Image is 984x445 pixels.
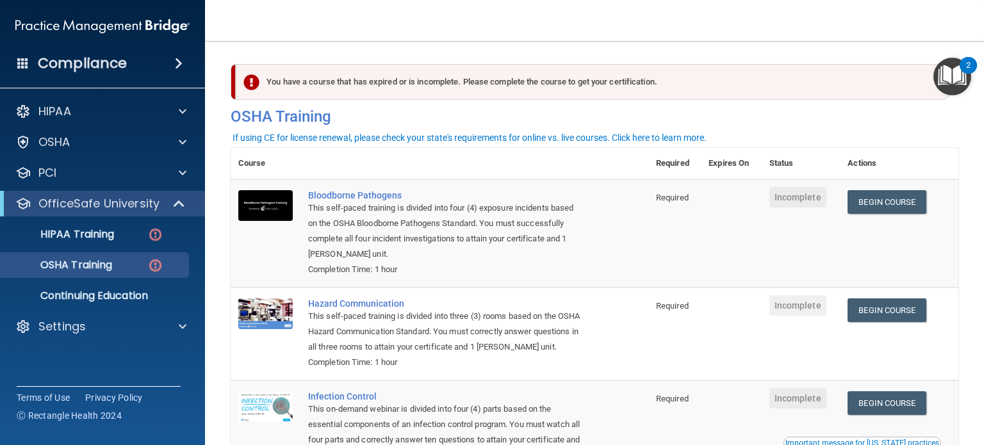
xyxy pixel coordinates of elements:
th: Required [648,148,701,179]
a: Begin Course [848,391,926,415]
a: OfficeSafe University [15,196,186,211]
p: OfficeSafe University [38,196,160,211]
a: Begin Course [848,190,926,214]
th: Status [762,148,840,179]
p: PCI [38,165,56,181]
span: Incomplete [769,295,826,316]
p: HIPAA [38,104,71,119]
a: Settings [15,319,186,334]
th: Course [231,148,300,179]
a: Privacy Policy [85,391,143,404]
a: Begin Course [848,298,926,322]
span: Required [656,193,689,202]
th: Expires On [701,148,761,179]
div: Completion Time: 1 hour [308,355,584,370]
div: 2 [966,65,971,82]
div: Completion Time: 1 hour [308,262,584,277]
span: Incomplete [769,388,826,409]
p: Settings [38,319,86,334]
div: This self-paced training is divided into three (3) rooms based on the OSHA Hazard Communication S... [308,309,584,355]
a: Terms of Use [17,391,70,404]
img: PMB logo [15,13,190,39]
p: OSHA Training [8,259,112,271]
a: HIPAA [15,104,186,119]
p: Continuing Education [8,289,183,302]
div: If using CE for license renewal, please check your state's requirements for online vs. live cours... [233,133,707,142]
div: This self-paced training is divided into four (4) exposure incidents based on the OSHA Bloodborne... [308,200,584,262]
img: danger-circle.6113f641.png [147,227,163,243]
img: exclamation-circle-solid-danger.72ef9ffc.png [243,74,259,90]
span: Incomplete [769,187,826,207]
button: Open Resource Center, 2 new notifications [933,58,971,95]
h4: OSHA Training [231,108,958,125]
a: PCI [15,165,186,181]
th: Actions [840,148,958,179]
span: Required [656,301,689,311]
span: Ⓒ Rectangle Health 2024 [17,409,122,422]
span: Required [656,394,689,403]
a: Infection Control [308,391,584,401]
a: OSHA [15,134,186,150]
a: Hazard Communication [308,298,584,309]
div: You have a course that has expired or is incomplete. Please complete the course to get your certi... [236,64,949,100]
p: HIPAA Training [8,228,114,241]
a: Bloodborne Pathogens [308,190,584,200]
img: danger-circle.6113f641.png [147,257,163,273]
p: OSHA [38,134,70,150]
h4: Compliance [38,54,127,72]
button: If using CE for license renewal, please check your state's requirements for online vs. live cours... [231,131,709,144]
